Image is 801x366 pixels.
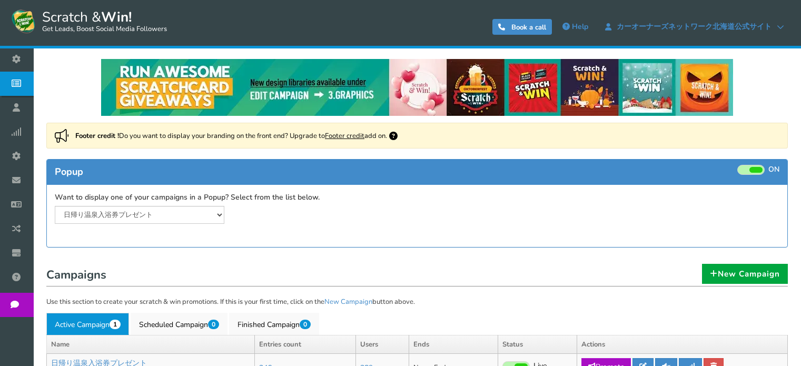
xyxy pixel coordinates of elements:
th: Users [356,335,409,354]
th: Name [47,335,255,354]
a: Scratch &Win! Get Leads, Boost Social Media Followers [11,8,167,34]
img: festival-poster-2020.webp [101,59,733,116]
strong: Win! [101,8,132,26]
h1: Campaigns [46,265,788,286]
p: Use this section to create your scratch & win promotions. If this is your first time, click on th... [46,297,788,308]
a: Active Campaign [46,313,129,335]
th: Actions [577,335,788,354]
span: カーオーナーズネットワーク北海道公式サイト [611,23,777,31]
span: Help [572,22,588,32]
small: Get Leads, Boost Social Media Followers [42,25,167,34]
a: New Campaign [324,297,372,306]
a: New Campaign [702,264,788,284]
th: Ends [409,335,498,354]
a: Scheduled Campaign [131,313,228,335]
span: 1 [110,320,121,329]
a: Footer credit [325,131,364,141]
span: Scratch & [37,8,167,34]
th: Status [498,335,577,354]
span: 0 [208,320,219,329]
span: ON [768,165,779,175]
span: Book a call [511,23,546,32]
a: Book a call [492,19,552,35]
label: Want to display one of your campaigns in a Popup? Select from the list below. [55,193,320,203]
div: Do you want to display your branding on the front end? Upgrade to add on. [46,123,788,149]
a: Help [557,18,594,35]
span: 0 [300,320,311,329]
strong: Footer credit ! [75,131,119,141]
img: Scratch and Win [11,8,37,34]
span: Popup [55,165,83,178]
th: Entries count [254,335,355,354]
a: Finished Campaign [229,313,319,335]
